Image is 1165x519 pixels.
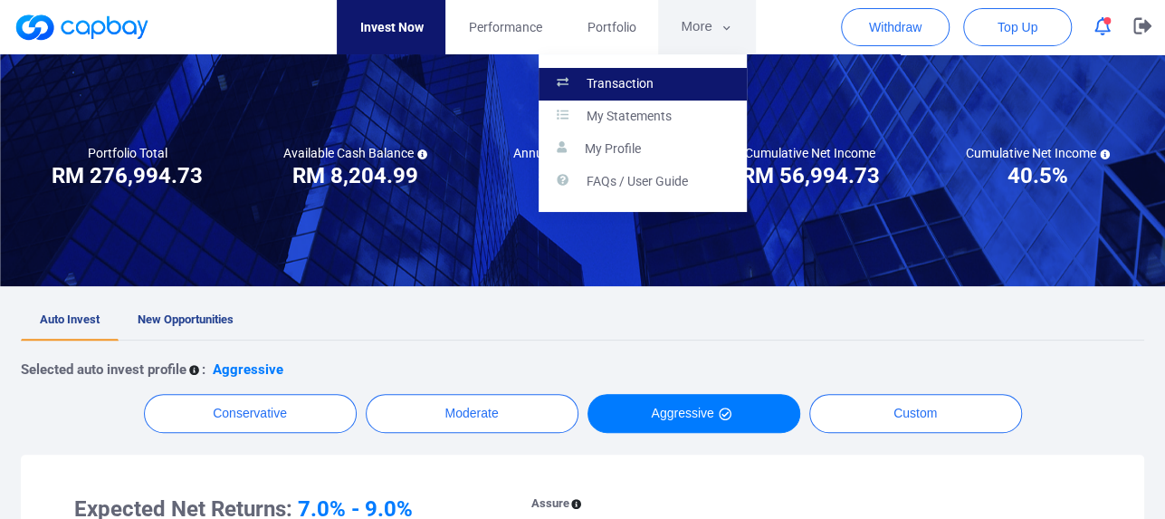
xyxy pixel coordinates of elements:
p: FAQs / User Guide [587,174,688,190]
p: Transaction [587,76,654,92]
a: My Statements [539,101,747,133]
p: My Statements [587,109,672,125]
a: Transaction [539,68,747,101]
a: My Profile [539,133,747,166]
p: My Profile [585,141,641,158]
a: FAQs / User Guide [539,166,747,198]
